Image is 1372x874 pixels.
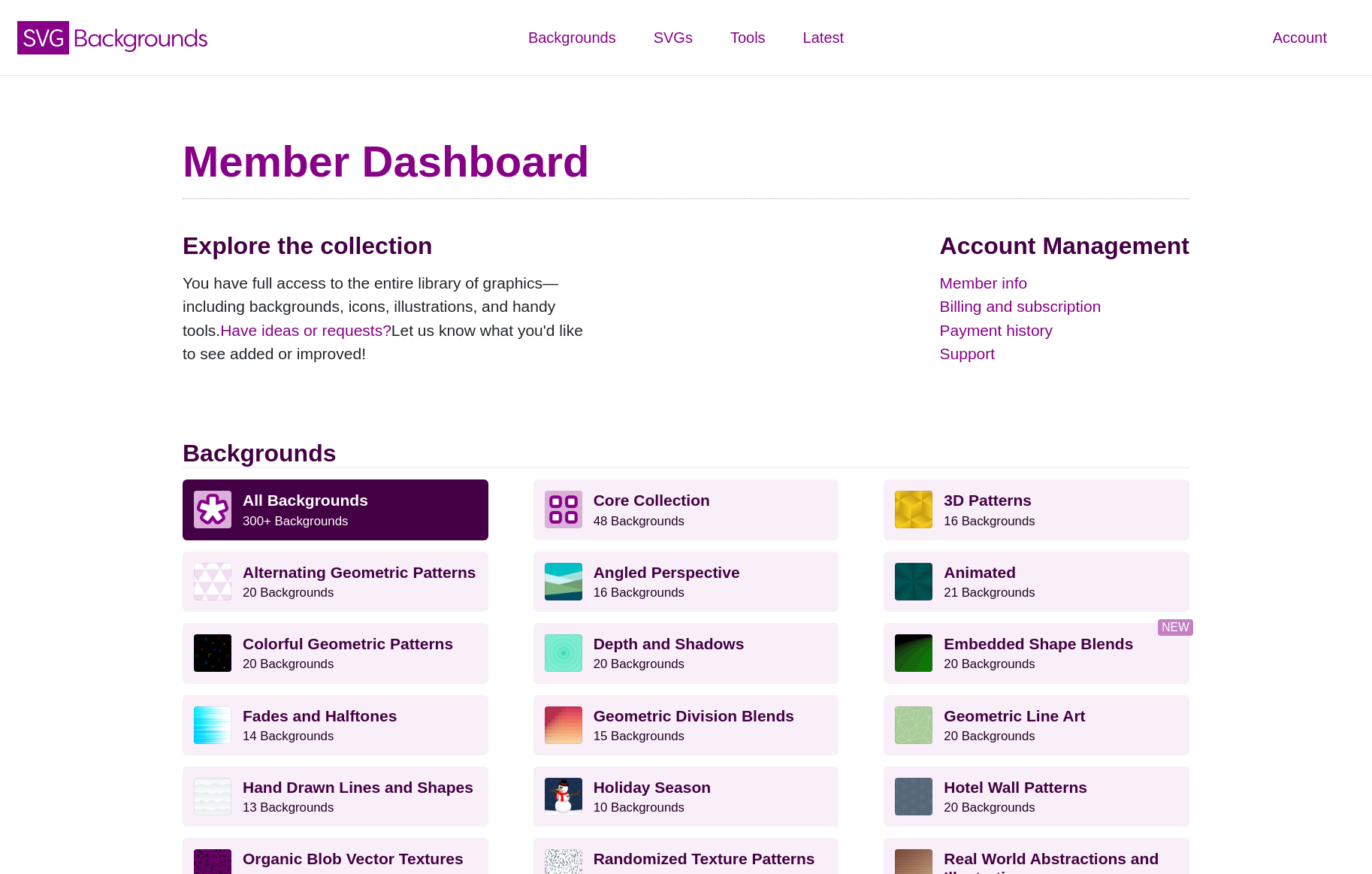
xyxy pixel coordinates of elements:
[183,479,488,540] a: All Backgrounds 300+ Backgrounds
[183,439,1189,468] h2: Backgrounds
[194,634,231,672] img: a rainbow pattern of outlined geometric shapes
[884,695,1189,755] a: Geometric Line Art20 Backgrounds
[243,707,397,724] strong: Fades and Halftones
[594,779,711,796] strong: Holiday Season
[243,800,334,815] small: 13 Backgrounds
[895,563,932,600] img: green rave light effect animated background
[533,695,839,755] a: Geometric Division Blends15 Backgrounds
[243,585,334,600] small: 20 Backgrounds
[533,552,839,612] a: Angled Perspective16 Backgrounds
[594,585,684,600] small: 16 Backgrounds
[183,231,596,260] h2: Explore the collection
[533,767,839,827] a: Holiday Season10 Backgrounds
[183,695,488,755] a: Fades and Halftones14 Backgrounds
[944,564,1016,581] strong: Animated
[545,634,582,672] img: green layered rings within rings
[594,800,684,815] small: 10 Backgrounds
[944,779,1087,796] strong: Hotel Wall Patterns
[533,479,839,540] a: Core Collection 48 Backgrounds
[940,319,1189,343] a: Payment history
[243,657,334,671] small: 20 Backgrounds
[944,635,1133,652] strong: Embedded Shape Blends
[895,778,932,815] img: intersecting outlined circles formation pattern
[243,729,334,743] small: 14 Backgrounds
[183,623,488,683] a: Colorful Geometric Patterns20 Backgrounds
[940,342,1189,366] a: Support
[509,15,635,60] a: Backgrounds
[194,778,231,815] img: white subtle wave background
[220,322,391,339] a: Have ideas or requests?
[533,623,839,683] a: Depth and Shadows20 Backgrounds
[884,479,1189,540] a: 3D Patterns16 Backgrounds
[594,514,684,528] small: 48 Backgrounds
[895,706,932,744] img: geometric web of connecting lines
[243,491,368,509] strong: All Backgrounds
[545,778,582,815] img: vector art snowman with black hat, branch arms, and carrot nose
[944,514,1035,528] small: 16 Backgrounds
[594,635,745,652] strong: Depth and Shadows
[712,15,784,60] a: Tools
[884,623,1189,683] a: Embedded Shape Blends20 Backgrounds
[944,585,1035,600] small: 21 Backgrounds
[545,706,582,744] img: red-to-yellow gradient large pixel grid
[243,779,473,796] strong: Hand Drawn Lines and Shapes
[594,491,710,509] strong: Core Collection
[944,491,1032,509] strong: 3D Patterns
[895,491,932,528] img: fancy golden cube pattern
[243,514,348,528] small: 300+ Backgrounds
[884,552,1189,612] a: Animated21 Backgrounds
[940,295,1189,319] a: Billing and subscription
[183,135,1189,188] h1: Member Dashboard
[944,800,1035,815] small: 20 Backgrounds
[243,635,453,652] strong: Colorful Geometric Patterns
[243,850,464,867] strong: Organic Blob Vector Textures
[594,729,684,743] small: 15 Backgrounds
[243,564,476,581] strong: Alternating Geometric Patterns
[183,271,596,366] p: You have full access to the entire library of graphics—including backgrounds, icons, illustration...
[194,706,231,744] img: blue lights stretching horizontally over white
[194,563,231,600] img: light purple and white alternating triangle pattern
[784,15,863,60] a: Latest
[1254,15,1346,60] a: Account
[594,657,684,671] small: 20 Backgrounds
[594,564,740,581] strong: Angled Perspective
[183,767,488,827] a: Hand Drawn Lines and Shapes13 Backgrounds
[940,231,1189,260] h2: Account Management
[940,271,1189,295] a: Member info
[895,634,932,672] img: green to black rings rippling away from corner
[944,707,1085,724] strong: Geometric Line Art
[594,850,815,867] strong: Randomized Texture Patterns
[594,707,794,724] strong: Geometric Division Blends
[183,552,488,612] a: Alternating Geometric Patterns20 Backgrounds
[884,767,1189,827] a: Hotel Wall Patterns20 Backgrounds
[545,563,582,600] img: abstract landscape with sky mountains and water
[944,729,1035,743] small: 20 Backgrounds
[635,15,712,60] a: SVGs
[944,657,1035,671] small: 20 Backgrounds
